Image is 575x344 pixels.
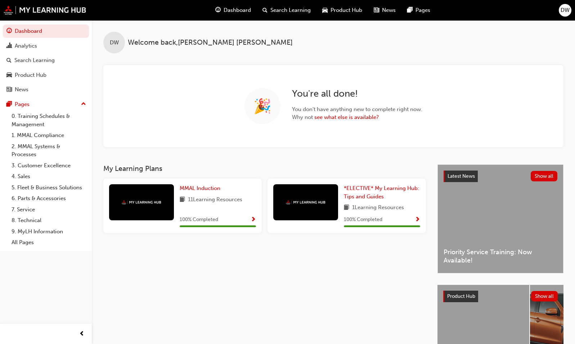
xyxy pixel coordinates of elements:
[531,171,558,181] button: Show all
[444,171,557,182] a: Latest NewsShow all
[6,101,12,108] span: pages-icon
[15,71,46,79] div: Product Hub
[3,54,89,67] a: Search Learning
[444,248,557,264] span: Priority Service Training: Now Available!
[79,330,85,339] span: prev-icon
[292,113,422,122] span: Why not
[224,6,251,14] span: Dashboard
[331,6,362,14] span: Product Hub
[415,6,430,14] span: Pages
[9,182,89,193] a: 5. Fleet & Business Solutions
[3,25,89,38] a: Dashboard
[9,141,89,160] a: 2. MMAL Systems & Processes
[15,42,37,50] div: Analytics
[531,291,558,301] button: Show all
[3,39,89,53] a: Analytics
[6,87,12,93] span: news-icon
[3,69,89,82] a: Product Hub
[15,85,28,94] div: News
[292,105,422,114] span: You don't have anything new to complete right now.
[9,160,89,171] a: 3. Customer Excellence
[9,237,89,248] a: All Pages
[270,6,311,14] span: Search Learning
[210,3,257,18] a: guage-iconDashboard
[407,6,413,15] span: pages-icon
[352,203,404,212] span: 1 Learning Resources
[415,217,420,223] span: Show Progress
[128,39,293,47] span: Welcome back , [PERSON_NAME] [PERSON_NAME]
[188,195,242,204] span: 11 Learning Resources
[437,164,563,273] a: Latest NewsShow allPriority Service Training: Now Available!
[110,39,119,47] span: DW
[180,185,220,191] span: MMAL Induction
[257,3,316,18] a: search-iconSearch Learning
[443,291,558,302] a: Product HubShow all
[6,28,12,35] span: guage-icon
[15,100,30,109] div: Pages
[9,215,89,226] a: 8. Technical
[9,193,89,204] a: 6. Parts & Accessories
[180,195,185,204] span: book-icon
[316,3,368,18] a: car-iconProduct Hub
[415,215,420,224] button: Show Progress
[9,130,89,141] a: 1. MMAL Compliance
[559,4,571,17] button: DW
[561,6,570,14] span: DW
[122,200,161,205] img: mmal
[9,171,89,182] a: 4. Sales
[3,98,89,111] button: Pages
[401,3,436,18] a: pages-iconPages
[262,6,268,15] span: search-icon
[344,185,419,200] span: *ELECTIVE* My Learning Hub: Tips and Guides
[368,3,401,18] a: news-iconNews
[4,5,86,15] img: mmal
[180,184,223,193] a: MMAL Induction
[6,57,12,64] span: search-icon
[14,56,55,65] div: Search Learning
[6,43,12,49] span: chart-icon
[9,204,89,215] a: 7. Service
[286,200,325,205] img: mmal
[344,216,382,224] span: 100 % Completed
[6,72,12,79] span: car-icon
[374,6,379,15] span: news-icon
[3,83,89,96] a: News
[251,215,256,224] button: Show Progress
[447,293,475,299] span: Product Hub
[81,100,86,109] span: up-icon
[103,164,426,173] h3: My Learning Plans
[448,173,475,179] span: Latest News
[251,217,256,223] span: Show Progress
[322,6,328,15] span: car-icon
[9,111,89,130] a: 0. Training Schedules & Management
[180,216,218,224] span: 100 % Completed
[344,203,349,212] span: book-icon
[9,226,89,237] a: 9. MyLH Information
[382,6,396,14] span: News
[215,6,221,15] span: guage-icon
[292,88,422,100] h2: You're all done!
[3,23,89,98] button: DashboardAnalyticsSearch LearningProduct HubNews
[344,184,420,200] a: *ELECTIVE* My Learning Hub: Tips and Guides
[314,114,379,120] a: see what else is available?
[253,102,271,110] span: 🎉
